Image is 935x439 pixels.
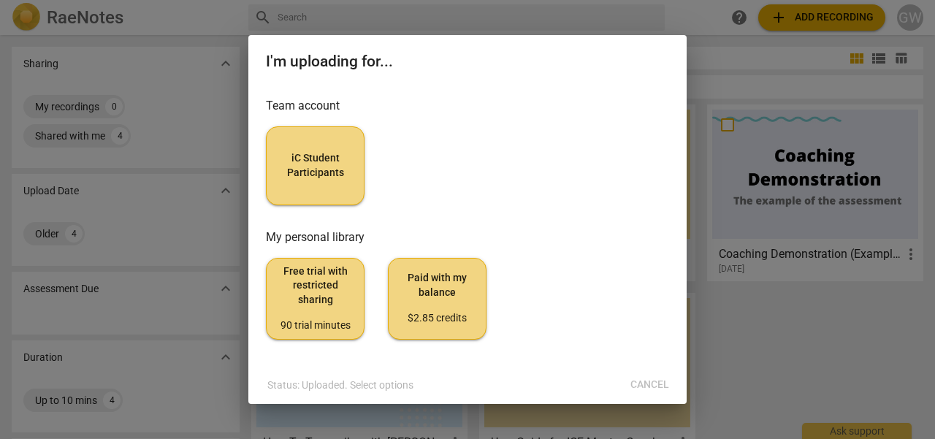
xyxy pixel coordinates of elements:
[267,378,413,393] p: Status: Uploaded. Select options
[400,311,474,326] div: $2.85 credits
[388,258,486,340] button: Paid with my balance$2.85 credits
[278,318,352,333] div: 90 trial minutes
[266,97,669,115] h3: Team account
[266,258,365,340] button: Free trial with restricted sharing90 trial minutes
[400,271,474,326] span: Paid with my balance
[278,151,352,180] span: iC Student Participants
[266,229,669,246] h3: My personal library
[266,126,365,205] button: iC Student Participants
[278,264,352,333] span: Free trial with restricted sharing
[266,53,669,71] h2: I'm uploading for...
